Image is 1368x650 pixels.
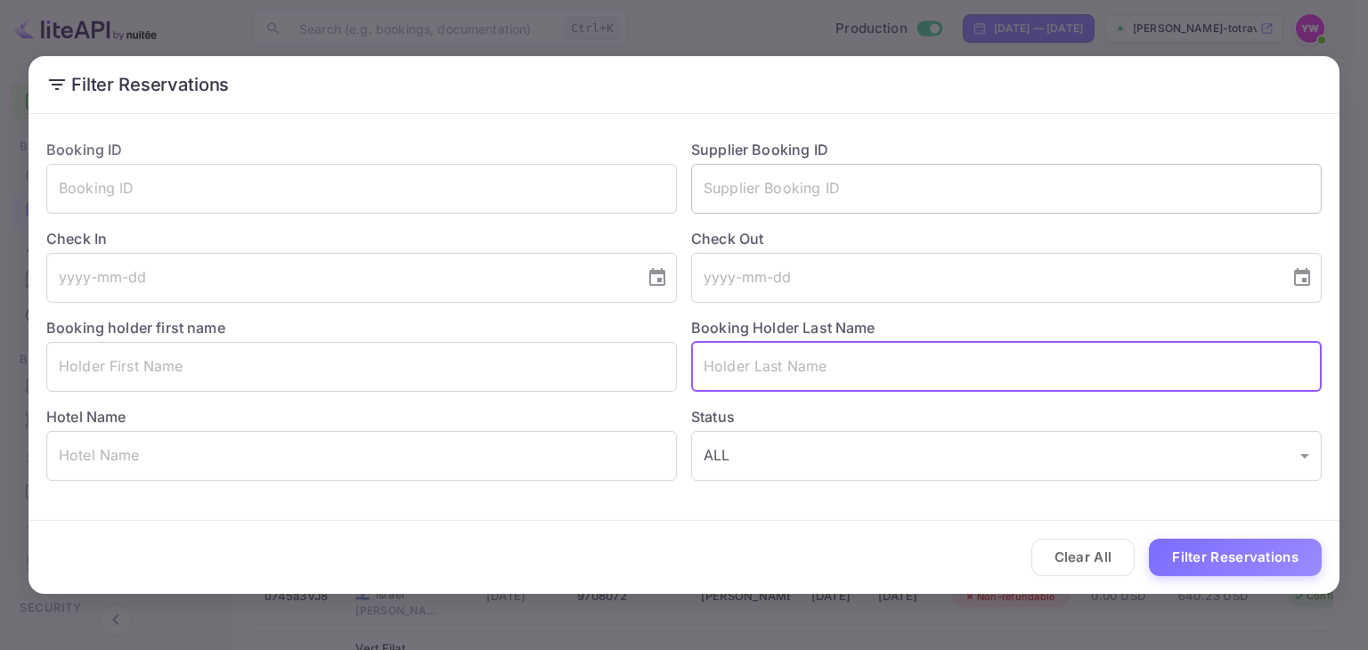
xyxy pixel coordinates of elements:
[46,342,677,392] input: Holder First Name
[46,431,677,481] input: Hotel Name
[1031,539,1136,577] button: Clear All
[1284,260,1320,296] button: Choose date
[691,253,1277,303] input: yyyy-mm-dd
[691,228,1322,249] label: Check Out
[691,141,828,158] label: Supplier Booking ID
[691,342,1322,392] input: Holder Last Name
[46,141,123,158] label: Booking ID
[46,164,677,214] input: Booking ID
[28,56,1339,113] h2: Filter Reservations
[1149,539,1322,577] button: Filter Reservations
[691,319,875,337] label: Booking Holder Last Name
[639,260,675,296] button: Choose date
[691,406,1322,427] label: Status
[691,164,1322,214] input: Supplier Booking ID
[46,319,225,337] label: Booking holder first name
[46,253,632,303] input: yyyy-mm-dd
[46,408,126,426] label: Hotel Name
[46,228,677,249] label: Check In
[691,431,1322,481] div: ALL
